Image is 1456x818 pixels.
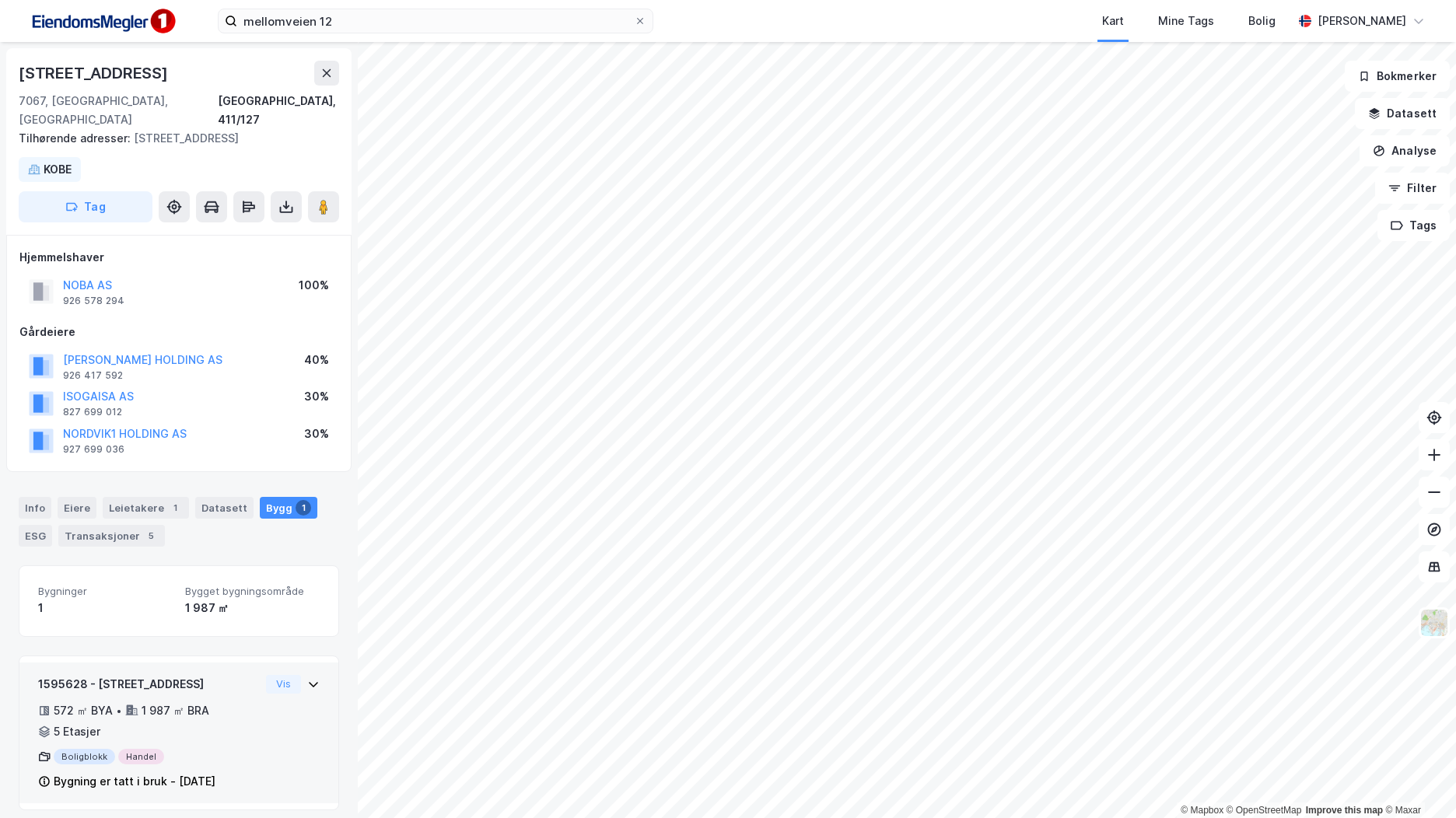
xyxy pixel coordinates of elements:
div: 1 [296,500,311,516]
img: Z [1419,608,1449,638]
a: Mapbox [1181,805,1223,816]
div: Kontrollprogram for chat [1378,743,1456,818]
span: Tilhørende adresser: [19,131,134,145]
a: OpenStreetMap [1227,805,1302,816]
div: 827 699 012 [63,406,122,418]
div: Bygg [260,497,317,519]
div: 572 ㎡ BYA [54,701,113,720]
div: KOBE [44,160,72,179]
div: • [116,704,122,717]
div: Info [19,497,51,519]
div: 30% [304,425,329,443]
div: Bolig [1248,12,1276,30]
button: Tags [1377,210,1450,241]
div: 1 987 ㎡ [185,599,320,617]
a: Improve this map [1306,805,1383,816]
div: Kart [1102,12,1124,30]
div: Datasett [195,497,254,519]
button: Analyse [1360,135,1450,166]
div: Mine Tags [1158,12,1214,30]
div: [STREET_ADDRESS] [19,61,171,86]
div: 927 699 036 [63,443,124,456]
button: Tag [19,191,152,222]
div: Leietakere [103,497,189,519]
div: 100% [299,276,329,295]
span: Bygninger [38,585,173,598]
div: [PERSON_NAME] [1318,12,1406,30]
iframe: Chat Widget [1378,743,1456,818]
div: 5 Etasjer [54,722,100,741]
div: 1 987 ㎡ BRA [142,701,209,720]
div: 30% [304,387,329,406]
div: 7067, [GEOGRAPHIC_DATA], [GEOGRAPHIC_DATA] [19,92,218,129]
div: Bygning er tatt i bruk - [DATE] [54,772,215,791]
div: 926 578 294 [63,295,124,307]
img: F4PB6Px+NJ5v8B7XTbfpPpyloAAAAASUVORK5CYII= [25,4,180,39]
div: 40% [304,351,329,369]
div: 1595628 - [STREET_ADDRESS] [38,675,260,694]
span: Bygget bygningsområde [185,585,320,598]
button: Vis [266,675,301,694]
div: 1 [167,500,183,516]
div: Gårdeiere [19,323,338,341]
div: 1 [38,599,173,617]
div: 5 [143,528,159,544]
div: [STREET_ADDRESS] [19,129,327,148]
div: Transaksjoner [58,525,165,547]
div: Hjemmelshaver [19,248,338,267]
button: Filter [1375,173,1450,204]
button: Bokmerker [1345,61,1450,92]
div: [GEOGRAPHIC_DATA], 411/127 [218,92,339,129]
div: ESG [19,525,52,547]
div: 926 417 592 [63,369,123,382]
div: Eiere [58,497,96,519]
button: Datasett [1355,98,1450,129]
input: Søk på adresse, matrikkel, gårdeiere, leietakere eller personer [237,9,634,33]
